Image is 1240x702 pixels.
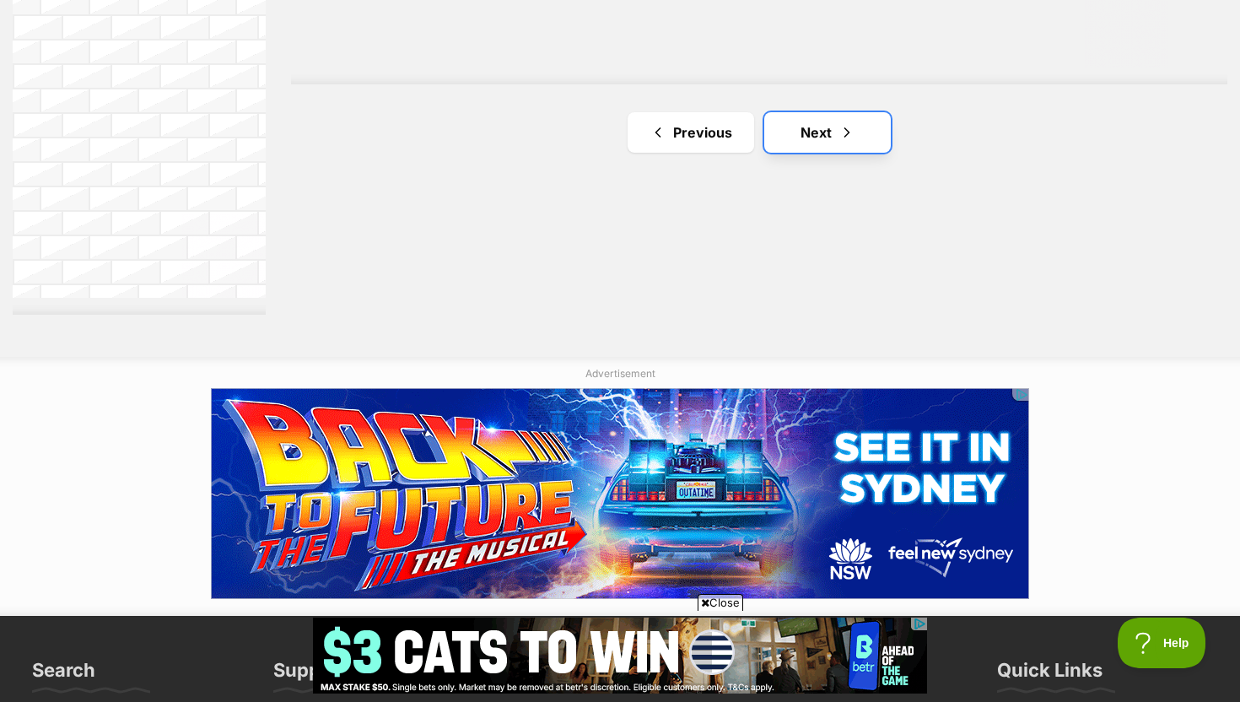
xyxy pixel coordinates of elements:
a: Next page [764,112,891,153]
span: Close [698,594,743,611]
iframe: Advertisement [313,618,927,694]
iframe: Help Scout Beacon - Open [1118,618,1206,668]
h3: Support [273,658,347,692]
nav: Pagination [291,112,1227,153]
h3: Quick Links [997,658,1103,692]
a: Previous page [628,112,754,153]
iframe: Advertisement [211,388,1029,599]
h3: Search [32,658,95,692]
